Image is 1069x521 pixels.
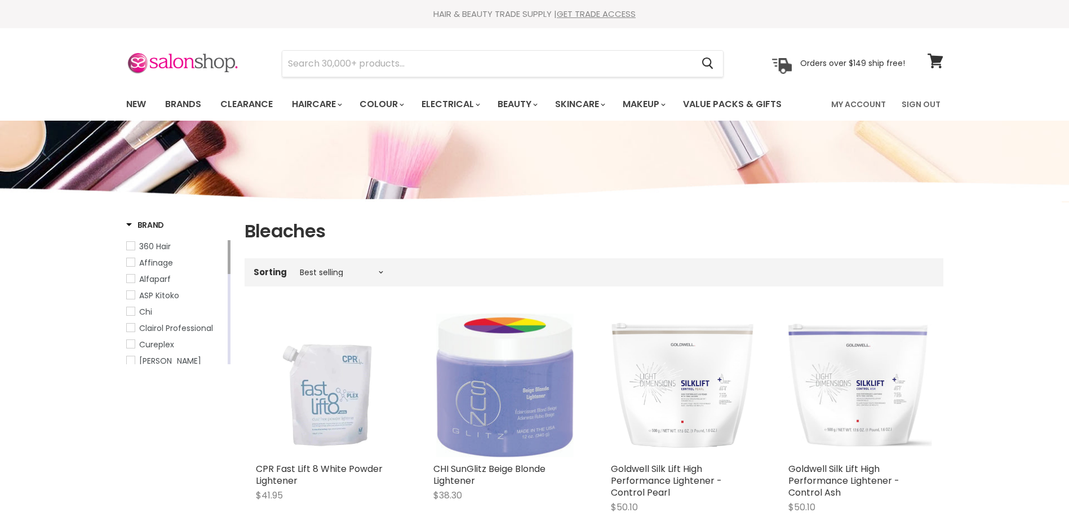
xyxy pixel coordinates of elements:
[256,314,400,457] img: CPR Fast Lift 8 White Powder Lightener
[611,322,755,449] img: Goldwell Silk Lift High Performance Lightener - Control Pearl
[282,50,724,77] form: Product
[126,240,225,253] a: 360 Hair
[256,462,383,487] a: CPR Fast Lift 8 White Powder Lightener
[675,92,790,116] a: Value Packs & Gifts
[489,92,544,116] a: Beauty
[433,489,462,502] span: $38.30
[611,501,638,514] span: $50.10
[139,273,171,285] span: Alfaparf
[436,314,573,457] img: CHI SunGlitz Beige Blonde Lightener
[126,306,225,318] a: Chi
[788,314,932,457] a: Goldwell Silk Lift High Performance Lightener - Control Ash
[126,338,225,351] a: Cureplex
[118,92,154,116] a: New
[139,290,179,301] span: ASP Kitoko
[557,8,636,20] a: GET TRADE ACCESS
[824,92,893,116] a: My Account
[547,92,612,116] a: Skincare
[256,489,283,502] span: $41.95
[611,314,755,457] a: Goldwell Silk Lift High Performance Lightener - Control Pearl
[112,88,957,121] nav: Main
[788,462,899,499] a: Goldwell Silk Lift High Performance Lightener - Control Ash
[112,8,957,20] div: HAIR & BEAUTY TRADE SUPPLY |
[788,324,932,447] img: Goldwell Silk Lift High Performance Lightener - Control Ash
[283,92,349,116] a: Haircare
[139,241,171,252] span: 360 Hair
[282,51,693,77] input: Search
[614,92,672,116] a: Makeup
[126,355,225,367] a: De Lorenzo
[126,273,225,285] a: Alfaparf
[118,88,808,121] ul: Main menu
[433,462,545,487] a: CHI SunGlitz Beige Blonde Lightener
[351,92,411,116] a: Colour
[139,257,173,268] span: Affinage
[254,267,287,277] label: Sorting
[139,306,152,317] span: Chi
[611,462,722,499] a: Goldwell Silk Lift High Performance Lightener - Control Pearl
[126,322,225,334] a: Clairol Professional
[413,92,487,116] a: Electrical
[800,58,905,68] p: Orders over $149 ship free!
[245,219,943,243] h1: Bleaches
[788,501,815,514] span: $50.10
[693,51,723,77] button: Search
[126,289,225,302] a: ASP Kitoko
[157,92,210,116] a: Brands
[895,92,947,116] a: Sign Out
[139,355,201,367] span: [PERSON_NAME]
[433,314,577,457] a: CHI SunGlitz Beige Blonde Lightener
[126,219,165,231] h3: Brand
[139,323,213,334] span: Clairol Professional
[139,339,174,350] span: Cureplex
[212,92,281,116] a: Clearance
[126,257,225,269] a: Affinage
